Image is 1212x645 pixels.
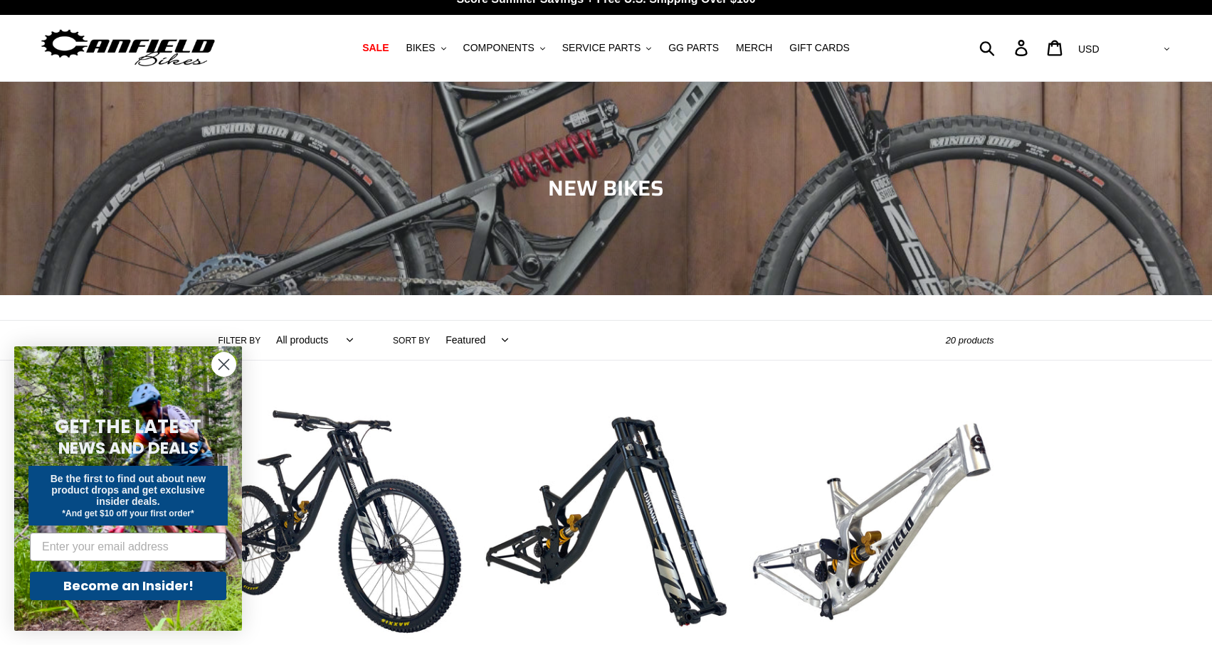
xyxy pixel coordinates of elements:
a: GIFT CARDS [782,38,857,58]
span: COMPONENTS [463,42,534,54]
img: Canfield Bikes [39,26,217,70]
span: GG PARTS [668,42,719,54]
span: GET THE LATEST [55,414,201,439]
a: SALE [355,38,396,58]
a: GG PARTS [661,38,726,58]
span: GIFT CARDS [789,42,850,54]
button: COMPONENTS [456,38,552,58]
span: NEW BIKES [548,171,664,205]
span: SALE [362,42,389,54]
span: *And get $10 off your first order* [62,508,194,518]
button: BIKES [399,38,453,58]
span: NEWS AND DEALS [58,437,199,459]
button: SERVICE PARTS [555,38,658,58]
button: Become an Insider! [30,572,226,600]
span: SERVICE PARTS [562,42,641,54]
span: BIKES [406,42,435,54]
a: MERCH [729,38,779,58]
input: Enter your email address [30,533,226,561]
button: Close dialog [211,352,236,377]
label: Sort by [393,334,430,347]
span: Be the first to find out about new product drops and get exclusive insider deals. [51,473,206,507]
input: Search [987,32,1023,63]
span: 20 products [946,335,994,346]
span: MERCH [736,42,772,54]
